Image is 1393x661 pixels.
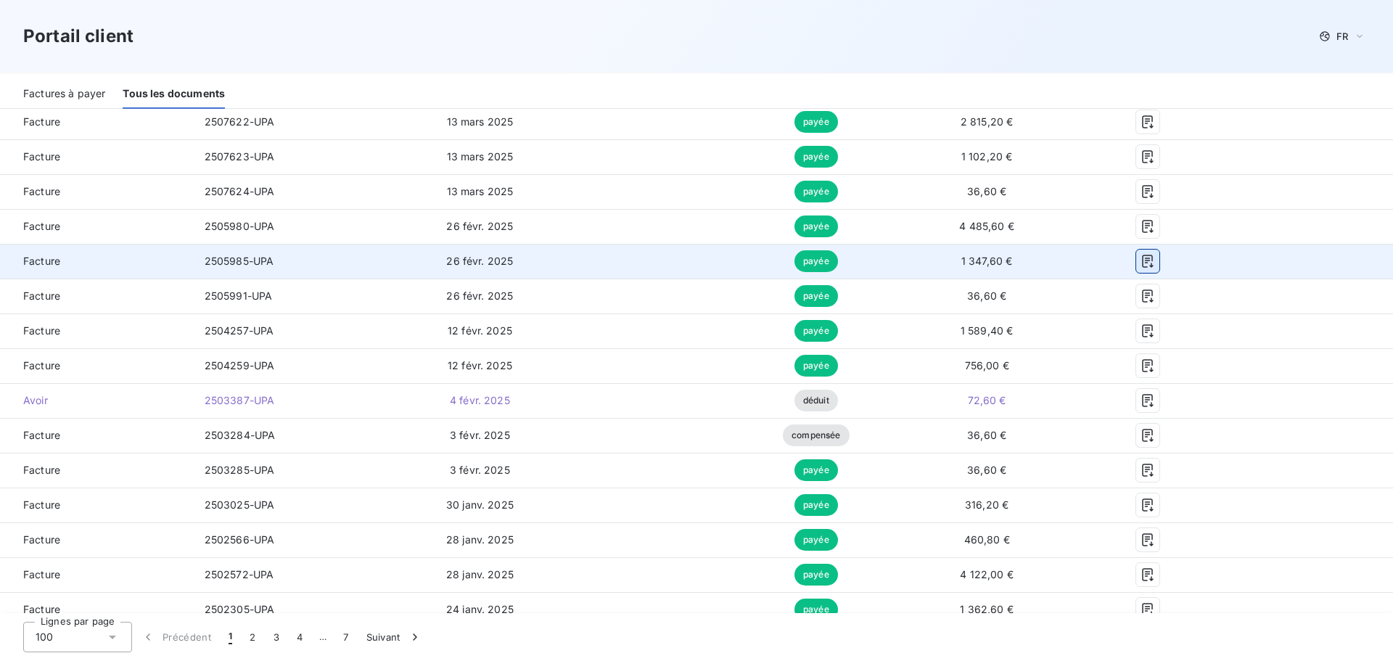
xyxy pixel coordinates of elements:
span: 2503387-UPA [205,394,275,406]
span: 36,60 € [967,185,1006,197]
span: 2505980-UPA [205,220,275,232]
span: 2507624-UPA [205,185,275,197]
span: 36,60 € [967,290,1006,302]
span: 36,60 € [967,429,1006,441]
span: compensée [783,424,849,446]
span: 13 mars 2025 [447,115,514,128]
span: payée [794,111,838,133]
span: 100 [36,630,53,644]
span: Facture [12,567,181,582]
span: 12 févr. 2025 [448,324,512,337]
button: 4 [288,622,311,652]
span: 2505991-UPA [205,290,273,302]
span: payée [794,529,838,551]
div: Factures à payer [23,78,105,109]
span: 460,80 € [964,533,1010,546]
span: 28 janv. 2025 [446,533,514,546]
span: payée [794,285,838,307]
span: 316,20 € [965,498,1008,511]
span: 2503025-UPA [205,498,275,511]
span: 4 févr. 2025 [450,394,510,406]
span: 2507622-UPA [205,115,275,128]
span: 1 102,20 € [961,150,1013,163]
span: Facture [12,184,181,199]
span: 13 mars 2025 [447,150,514,163]
span: payée [794,146,838,168]
h3: Portail client [23,23,133,49]
span: 756,00 € [965,359,1009,371]
span: 12 févr. 2025 [448,359,512,371]
span: 13 mars 2025 [447,185,514,197]
span: 1 589,40 € [961,324,1014,337]
span: 4 485,60 € [959,220,1014,232]
span: 2502305-UPA [205,603,275,615]
span: 30 janv. 2025 [446,498,514,511]
span: Facture [12,254,181,268]
span: 4 122,00 € [960,568,1014,580]
button: Suivant [358,622,431,652]
span: 1 362,60 € [960,603,1014,615]
span: Facture [12,324,181,338]
span: déduit [794,390,838,411]
div: Tous les documents [123,78,225,109]
span: payée [794,599,838,620]
span: Facture [12,115,181,129]
span: Facture [12,533,181,547]
span: 2507623-UPA [205,150,275,163]
span: 26 févr. 2025 [446,255,513,267]
span: 36,60 € [967,464,1006,476]
span: Facture [12,219,181,234]
span: Facture [12,463,181,477]
span: payée [794,564,838,586]
span: Avoir [12,393,181,408]
span: payée [794,181,838,202]
span: payée [794,215,838,237]
span: Facture [12,428,181,443]
span: 2504259-UPA [205,359,275,371]
span: 2502566-UPA [205,533,275,546]
span: 3 févr. 2025 [450,429,510,441]
span: 2504257-UPA [205,324,274,337]
span: payée [794,320,838,342]
span: FR [1336,30,1348,42]
span: payée [794,494,838,516]
span: 26 févr. 2025 [446,290,513,302]
button: 7 [334,622,357,652]
span: 3 févr. 2025 [450,464,510,476]
span: 2503285-UPA [205,464,275,476]
span: … [311,625,334,649]
span: Facture [12,149,181,164]
span: payée [794,250,838,272]
button: 1 [220,622,241,652]
span: Facture [12,602,181,617]
span: Facture [12,289,181,303]
span: 2502572-UPA [205,568,274,580]
span: 1 347,60 € [961,255,1013,267]
span: 2505985-UPA [205,255,274,267]
span: 1 [229,630,232,644]
button: Précédent [132,622,220,652]
span: 2503284-UPA [205,429,276,441]
button: 2 [241,622,264,652]
span: payée [794,355,838,377]
span: Facture [12,358,181,373]
span: 2 815,20 € [961,115,1014,128]
span: 24 janv. 2025 [446,603,514,615]
span: 72,60 € [968,394,1006,406]
span: 28 janv. 2025 [446,568,514,580]
span: Facture [12,498,181,512]
button: 3 [265,622,288,652]
span: payée [794,459,838,481]
span: 26 févr. 2025 [446,220,513,232]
